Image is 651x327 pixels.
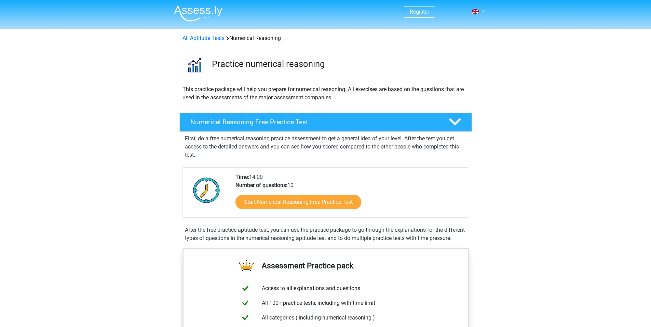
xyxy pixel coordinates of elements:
[182,85,469,102] p: This practice package will help you prepare for numerical reasoning. All exercises are based on t...
[180,34,472,42] div: Numerical Reasoning
[212,59,466,69] h3: Practice numerical reasoning
[190,118,438,126] h4: Numerical Reasoning Free Practice Test
[182,226,469,242] div: After the free practice aptitude test, you can use the practice package to go through the explana...
[189,173,224,207] img: Clock
[182,35,225,41] a: All Aptitude Tests
[174,5,222,22] img: Assessly
[230,173,469,217] div: 14:00 10
[235,174,249,180] b: Time:
[185,134,466,159] p: First, do a free numerical reasoning practice assessment to get a general idea of your level. Aft...
[180,51,209,80] img: numerical reasoning
[177,113,475,132] a: Numerical Reasoning Free Practice Test
[235,182,287,188] b: Number of questions:
[235,195,361,209] a: Start Numerical Reasoning Free Practice Test
[410,9,429,15] a: Register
